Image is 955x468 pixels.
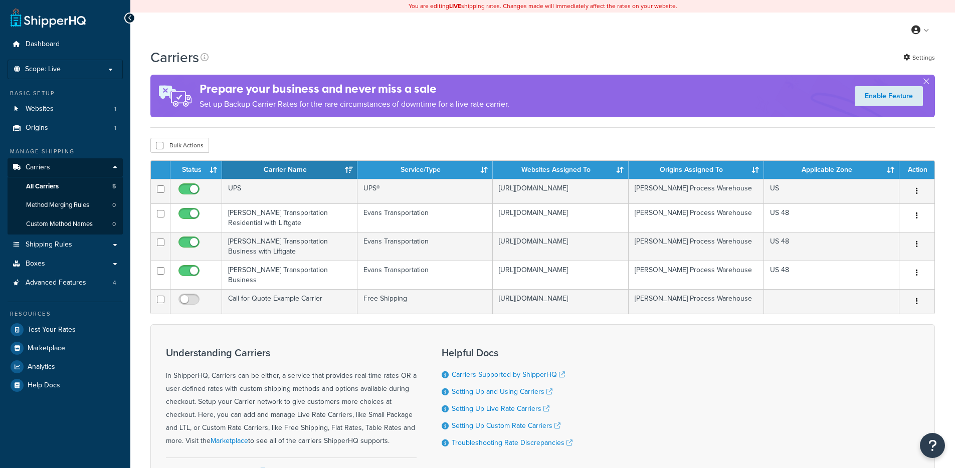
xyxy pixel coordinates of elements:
[26,201,89,209] span: Method Merging Rules
[28,363,55,371] span: Analytics
[493,232,628,261] td: [URL][DOMAIN_NAME]
[493,179,628,203] td: [URL][DOMAIN_NAME]
[26,124,48,132] span: Origins
[452,420,560,431] a: Setting Up Custom Rate Carriers
[222,161,357,179] th: Carrier Name: activate to sort column ascending
[114,105,116,113] span: 1
[26,182,59,191] span: All Carriers
[26,241,72,249] span: Shipping Rules
[764,232,899,261] td: US 48
[764,203,899,232] td: US 48
[357,289,493,314] td: Free Shipping
[8,158,123,235] li: Carriers
[920,433,945,458] button: Open Resource Center
[8,255,123,273] a: Boxes
[222,261,357,289] td: [PERSON_NAME] Transportation Business
[200,97,509,111] p: Set up Backup Carrier Rates for the rare circumstances of downtime for a live rate carrier.
[8,35,123,54] a: Dashboard
[442,347,572,358] h3: Helpful Docs
[629,289,764,314] td: [PERSON_NAME] Process Warehouse
[8,119,123,137] a: Origins 1
[8,177,123,196] a: All Carriers 5
[166,347,417,447] div: In ShipperHQ, Carriers can be either, a service that provides real-time rates OR a user-defined r...
[452,403,549,414] a: Setting Up Live Rate Carriers
[166,347,417,358] h3: Understanding Carriers
[26,279,86,287] span: Advanced Features
[452,437,572,448] a: Troubleshooting Rate Discrepancies
[113,279,116,287] span: 4
[8,310,123,318] div: Resources
[112,182,116,191] span: 5
[8,100,123,118] li: Websites
[493,289,628,314] td: [URL][DOMAIN_NAME]
[8,358,123,376] a: Analytics
[200,81,509,97] h4: Prepare your business and never miss a sale
[8,376,123,394] a: Help Docs
[8,177,123,196] li: All Carriers
[8,158,123,177] a: Carriers
[222,179,357,203] td: UPS
[8,321,123,339] a: Test Your Rates
[449,2,461,11] b: LIVE
[452,369,565,380] a: Carriers Supported by ShipperHQ
[903,51,935,65] a: Settings
[26,105,54,113] span: Websites
[112,201,116,209] span: 0
[8,100,123,118] a: Websites 1
[222,232,357,261] td: [PERSON_NAME] Transportation Business with Liftgate
[8,119,123,137] li: Origins
[357,179,493,203] td: UPS®
[357,232,493,261] td: Evans Transportation
[150,138,209,153] button: Bulk Actions
[493,203,628,232] td: [URL][DOMAIN_NAME]
[764,261,899,289] td: US 48
[899,161,934,179] th: Action
[8,89,123,98] div: Basic Setup
[26,40,60,49] span: Dashboard
[629,161,764,179] th: Origins Assigned To: activate to sort column ascending
[170,161,222,179] th: Status: activate to sort column ascending
[629,232,764,261] td: [PERSON_NAME] Process Warehouse
[357,261,493,289] td: Evans Transportation
[855,86,923,106] a: Enable Feature
[629,203,764,232] td: [PERSON_NAME] Process Warehouse
[26,220,93,228] span: Custom Method Names
[452,386,552,397] a: Setting Up and Using Carriers
[211,435,248,446] a: Marketplace
[8,147,123,156] div: Manage Shipping
[8,215,123,233] li: Custom Method Names
[28,326,76,334] span: Test Your Rates
[222,289,357,314] td: Call for Quote Example Carrier
[8,236,123,254] a: Shipping Rules
[26,163,50,172] span: Carriers
[8,196,123,214] li: Method Merging Rules
[764,161,899,179] th: Applicable Zone: activate to sort column ascending
[28,344,65,353] span: Marketplace
[11,8,86,28] a: ShipperHQ Home
[150,48,199,67] h1: Carriers
[493,161,628,179] th: Websites Assigned To: activate to sort column ascending
[8,274,123,292] a: Advanced Features 4
[357,161,493,179] th: Service/Type: activate to sort column ascending
[114,124,116,132] span: 1
[357,203,493,232] td: Evans Transportation
[764,179,899,203] td: US
[8,274,123,292] li: Advanced Features
[112,220,116,228] span: 0
[26,260,45,268] span: Boxes
[8,339,123,357] a: Marketplace
[222,203,357,232] td: [PERSON_NAME] Transportation Residential with Liftgate
[8,215,123,233] a: Custom Method Names 0
[150,75,200,117] img: ad-rules-rateshop-fe6ec290ccb7230408bd80ed9643f0289d75e0ffd9eb532fc0e269fcd187b520.png
[629,261,764,289] td: [PERSON_NAME] Process Warehouse
[493,261,628,289] td: [URL][DOMAIN_NAME]
[28,381,60,390] span: Help Docs
[629,179,764,203] td: [PERSON_NAME] Process Warehouse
